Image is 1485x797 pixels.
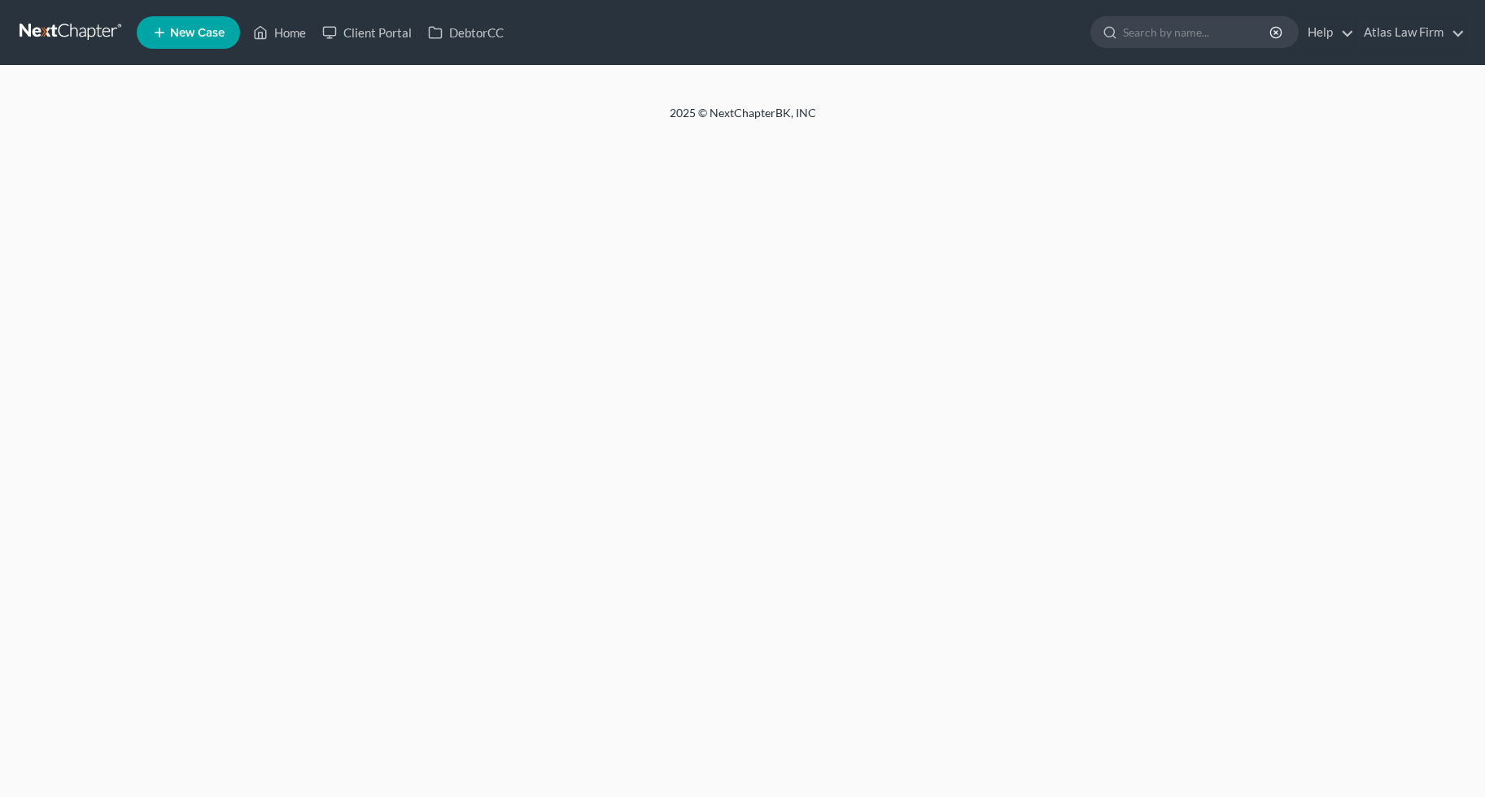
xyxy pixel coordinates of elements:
a: Home [245,18,314,47]
a: DebtorCC [420,18,512,47]
input: Search by name... [1123,17,1272,47]
div: 2025 © NextChapterBK, INC [279,105,1207,134]
span: New Case [170,27,225,39]
a: Client Portal [314,18,420,47]
a: Help [1299,18,1354,47]
a: Atlas Law Firm [1356,18,1465,47]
